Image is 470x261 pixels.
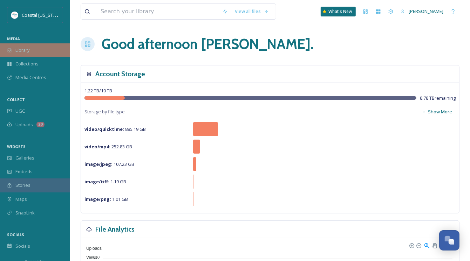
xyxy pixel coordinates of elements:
[81,255,97,260] span: Views
[15,155,34,161] span: Galleries
[7,232,24,237] span: SOCIALS
[84,143,132,150] span: 252.83 GB
[84,143,110,150] strong: video/mp4 :
[84,126,124,132] strong: video/quicktime :
[321,7,356,16] a: What's New
[84,161,113,167] strong: image/jpeg :
[95,224,135,234] h3: File Analytics
[397,5,447,18] a: [PERSON_NAME]
[102,34,314,55] h1: Good afternoon [PERSON_NAME] .
[432,243,436,247] div: Panning
[84,178,126,185] span: 1.19 GB
[36,122,45,127] div: 20
[84,108,125,115] span: Storage by file type
[84,196,128,202] span: 1.01 GB
[97,4,219,19] input: Search your library
[15,61,39,67] span: Collections
[409,8,443,14] span: [PERSON_NAME]
[95,69,145,79] h3: Account Storage
[84,161,134,167] span: 107.23 GB
[84,126,146,132] span: 885.19 GB
[22,12,62,18] span: Coastal [US_STATE]
[84,196,111,202] strong: image/png :
[416,243,421,248] div: Zoom Out
[84,87,112,94] span: 1.22 TB / 10 TB
[418,105,456,119] button: Show More
[231,5,272,18] a: View all files
[93,255,100,259] tspan: 350
[424,242,430,248] div: Selection Zoom
[7,36,20,41] span: MEDIA
[15,108,25,114] span: UGC
[84,178,109,185] strong: image/tiff :
[15,243,30,249] span: Socials
[15,210,35,216] span: SnapLink
[439,230,459,251] button: Open Chat
[420,95,456,101] span: 8.78 TB remaining
[81,246,102,251] span: Uploads
[15,182,30,189] span: Stories
[15,168,33,175] span: Embeds
[409,243,414,248] div: Zoom In
[15,74,46,81] span: Media Centres
[15,121,33,128] span: Uploads
[7,97,25,102] span: COLLECT
[7,144,26,149] span: WIDGETS
[15,196,27,203] span: Maps
[15,47,29,54] span: Library
[11,12,18,19] img: download%20%281%29.jpeg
